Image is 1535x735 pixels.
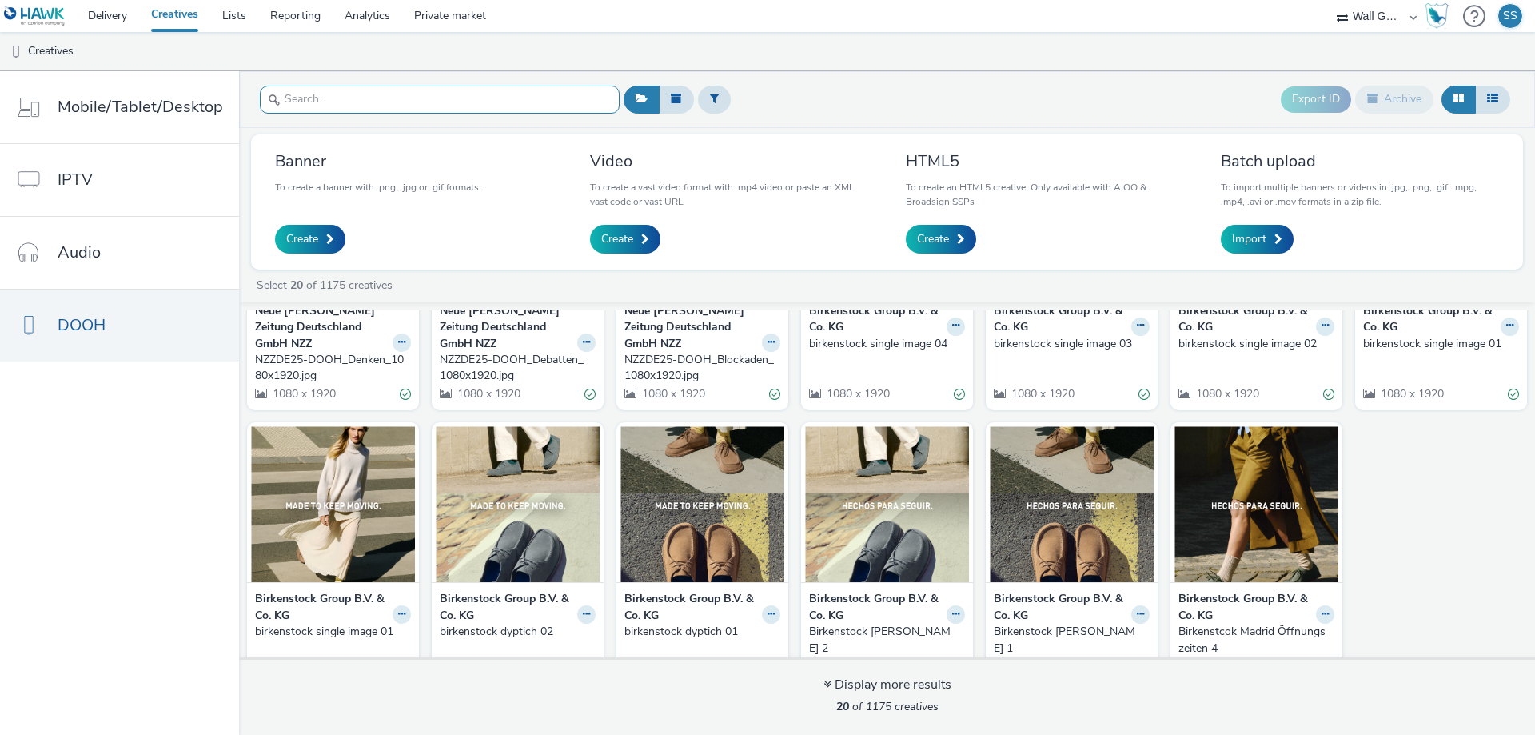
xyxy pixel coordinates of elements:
[1363,303,1497,336] strong: Birkenstock Group B.V. & Co. KG
[255,624,405,640] div: birkenstock single image 01
[624,591,758,624] strong: Birkenstock Group B.V. & Co. KG
[58,168,93,191] span: IPTV
[994,624,1150,657] a: Birkenstock [PERSON_NAME] 1
[255,591,389,624] strong: Birkenstock Group B.V. & Co. KG
[1363,336,1513,352] div: birkenstock single image 01
[1379,386,1444,401] span: 1080 x 1920
[255,303,389,352] strong: Neue [PERSON_NAME] Zeitung Deutschland GmbH NZZ
[590,180,868,209] p: To create a vast video format with .mp4 video or paste an XML vast code or vast URL.
[58,95,223,118] span: Mobile/Tablet/Desktop
[994,303,1127,336] strong: Birkenstock Group B.V. & Co. KG
[601,231,633,247] span: Create
[251,426,415,582] img: birkenstock single image 01 visual
[8,44,24,60] img: dooh
[1323,386,1334,403] div: Valid
[994,624,1143,657] div: Birkenstock [PERSON_NAME] 1
[1503,4,1517,28] div: SS
[290,278,303,293] strong: 20
[640,386,705,401] span: 1080 x 1920
[1441,86,1476,113] button: Grid
[1010,386,1074,401] span: 1080 x 1920
[58,241,101,264] span: Audio
[400,386,411,403] div: Valid
[1508,386,1519,403] div: Valid
[590,150,868,172] h3: Video
[1232,231,1266,247] span: Import
[1178,624,1328,657] div: Birkenstcok Madrid Öffnungszeiten 4
[275,150,481,172] h3: Banner
[584,386,596,403] div: Valid
[440,591,573,624] strong: Birkenstock Group B.V. & Co. KG
[590,225,660,254] a: Create
[1178,336,1334,352] a: birkenstock single image 02
[823,676,951,694] div: Display more results
[809,591,943,624] strong: Birkenstock Group B.V. & Co. KG
[624,352,774,385] div: NZZDE25-DOOH_Blockaden_1080x1920.jpg
[1194,386,1259,401] span: 1080 x 1920
[1174,426,1338,582] img: Birkenstcok Madrid Öffnungszeiten 4 visual
[809,336,965,352] a: birkenstock single image 04
[836,699,849,714] strong: 20
[436,426,600,582] img: birkenstock dyptich 02 visual
[994,336,1143,352] div: birkenstock single image 03
[1178,303,1312,336] strong: Birkenstock Group B.V. & Co. KG
[825,386,890,401] span: 1080 x 1920
[809,303,943,336] strong: Birkenstock Group B.V. & Co. KG
[255,624,411,640] a: birkenstock single image 01
[275,225,345,254] a: Create
[1178,591,1312,624] strong: Birkenstock Group B.V. & Co. KG
[906,180,1184,209] p: To create an HTML5 creative. Only available with AIOO & Broadsign SSPs
[456,386,520,401] span: 1080 x 1920
[260,86,620,114] input: Search...
[440,352,596,385] a: NZZDE25-DOOH_Debatten_1080x1920.jpg
[990,426,1154,582] img: Birkenstock Madrid Dipty 1 visual
[994,336,1150,352] a: birkenstock single image 03
[836,699,939,714] span: of 1175 creatives
[994,591,1127,624] strong: Birkenstock Group B.V. & Co. KG
[906,150,1184,172] h3: HTML5
[954,386,965,403] div: Valid
[769,386,780,403] div: Valid
[275,180,481,194] p: To create a banner with .png, .jpg or .gif formats.
[1178,336,1328,352] div: birkenstock single image 02
[58,314,106,337] span: DOOH
[809,336,959,352] div: birkenstock single image 04
[1425,3,1449,29] img: Hawk Academy
[624,624,780,640] a: birkenstock dyptich 01
[1138,386,1150,403] div: Valid
[1221,180,1499,209] p: To import multiple banners or videos in .jpg, .png, .gif, .mpg, .mp4, .avi or .mov formats in a z...
[917,231,949,247] span: Create
[440,624,589,640] div: birkenstock dyptich 02
[1355,86,1433,113] button: Archive
[1475,86,1510,113] button: Table
[1281,86,1351,112] button: Export ID
[1425,3,1455,29] a: Hawk Academy
[1178,624,1334,657] a: Birkenstcok Madrid Öffnungszeiten 4
[624,352,780,385] a: NZZDE25-DOOH_Blockaden_1080x1920.jpg
[255,352,405,385] div: NZZDE25-DOOH_Denken_1080x1920.jpg
[440,352,589,385] div: NZZDE25-DOOH_Debatten_1080x1920.jpg
[286,231,318,247] span: Create
[1221,225,1294,254] a: Import
[1363,336,1519,352] a: birkenstock single image 01
[440,303,573,352] strong: Neue [PERSON_NAME] Zeitung Deutschland GmbH NZZ
[805,426,969,582] img: Birkenstock Madrid Dipty 2 visual
[1221,150,1499,172] h3: Batch upload
[255,352,411,385] a: NZZDE25-DOOH_Denken_1080x1920.jpg
[809,624,965,657] a: Birkenstock [PERSON_NAME] 2
[620,426,784,582] img: birkenstock dyptich 01 visual
[271,386,336,401] span: 1080 x 1920
[624,624,774,640] div: birkenstock dyptich 01
[440,624,596,640] a: birkenstock dyptich 02
[809,624,959,657] div: Birkenstock [PERSON_NAME] 2
[906,225,976,254] a: Create
[624,303,758,352] strong: Neue [PERSON_NAME] Zeitung Deutschland GmbH NZZ
[4,6,66,26] img: undefined Logo
[255,278,399,293] a: Select of 1175 creatives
